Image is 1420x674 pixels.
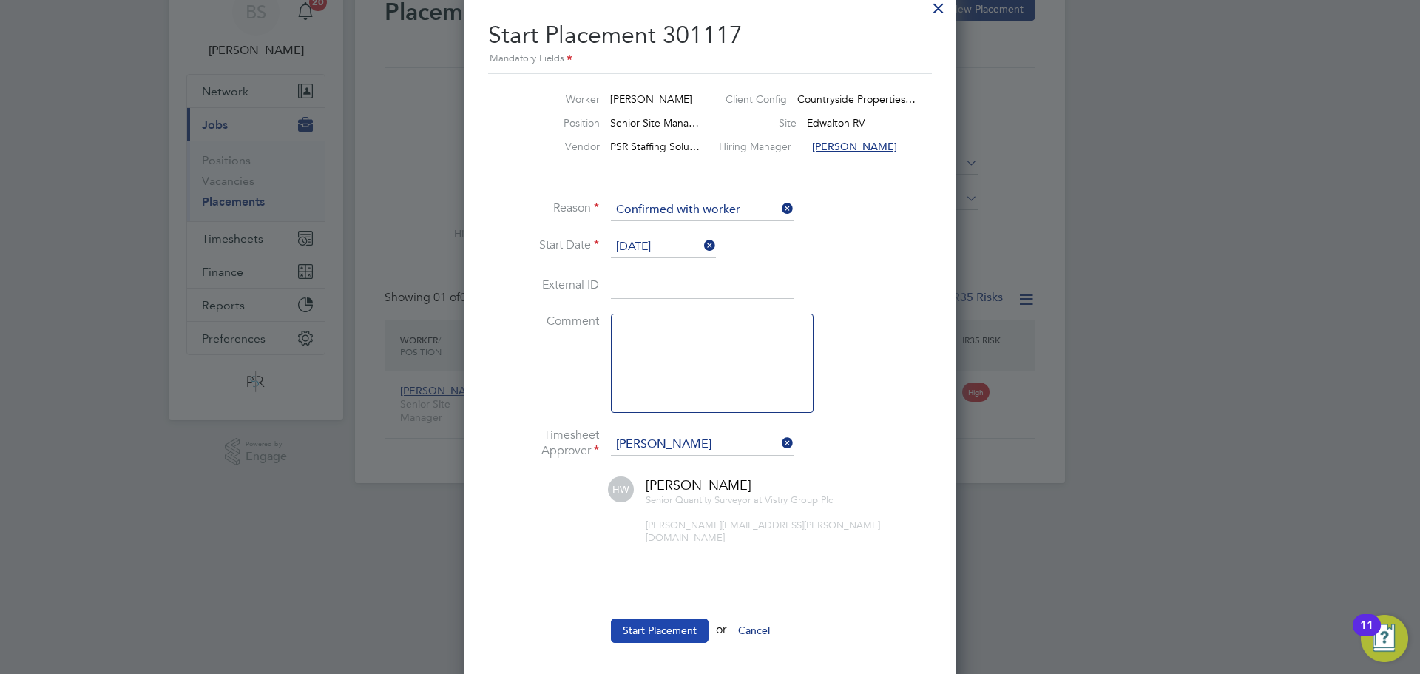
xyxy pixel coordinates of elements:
label: External ID [488,277,599,293]
label: Vendor [518,140,600,153]
span: Senior Site Mana… [610,116,699,129]
label: Start Date [488,237,599,253]
label: Client Config [726,92,787,106]
span: [PERSON_NAME] [610,92,692,106]
span: HW [608,476,634,502]
label: Comment [488,314,599,329]
span: Countryside Properties… [797,92,916,106]
li: or [488,619,932,657]
button: Open Resource Center, 11 new notifications [1361,615,1408,662]
button: Start Placement [611,619,709,642]
input: Search for... [611,434,794,456]
button: Cancel [726,619,782,642]
input: Select one [611,236,716,258]
span: [PERSON_NAME] [646,476,751,493]
span: [PERSON_NAME][EMAIL_ADDRESS][PERSON_NAME][DOMAIN_NAME] [646,519,880,544]
div: Mandatory Fields [488,51,932,67]
span: Edwalton RV [807,116,865,129]
label: Timesheet Approver [488,428,599,459]
span: Vistry Group Plc [765,493,833,506]
label: Worker [518,92,600,106]
input: Select one [611,199,794,221]
label: Position [518,116,600,129]
span: PSR Staffing Solu… [610,140,700,153]
label: Site [737,116,797,129]
div: 11 [1360,625,1373,644]
label: Reason [488,200,599,216]
h2: Start Placement 301117 [488,9,932,67]
span: Senior Quantity Surveyor at [646,493,762,506]
span: [PERSON_NAME] [812,140,897,153]
label: Hiring Manager [719,140,802,153]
